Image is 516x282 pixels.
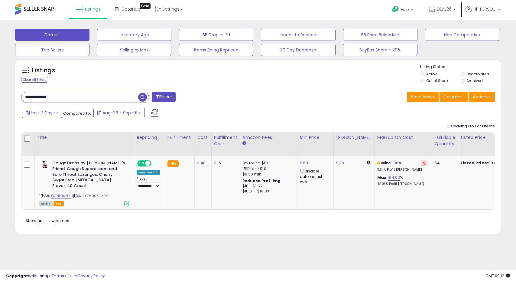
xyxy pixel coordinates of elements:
button: Filters [152,92,176,102]
small: FBA [167,160,179,167]
div: Preset: [137,177,160,190]
div: % [377,160,427,172]
button: Actions [469,92,495,102]
span: All listings currently available for purchase on Amazon [39,201,53,206]
div: Listed Price [461,134,513,141]
img: 41thfo8+AHL._SL40_.jpg [39,160,51,169]
div: 3.15 [214,160,235,166]
span: | SKU: GB-00512-PK1 [72,193,108,198]
span: Last 7 Days [31,110,55,116]
div: 8% for <= $10 [242,160,293,166]
a: 8.06 [390,160,399,166]
div: [PERSON_NAME] [336,134,372,141]
label: Active [426,71,437,77]
a: 5.50 [300,160,308,166]
h5: Listings [32,66,55,75]
th: The percentage added to the cost of goods (COGS) that forms the calculator for Min & Max prices. [375,132,432,156]
p: Listing States: [420,64,501,70]
b: Min: [381,160,390,166]
div: Fulfillable Quantity [435,134,456,147]
button: Top Sellers [15,44,89,56]
div: $8.83 [461,160,511,166]
span: DataHub [122,6,141,12]
span: FBA [54,201,64,206]
div: Repricing [137,134,162,141]
p: 3.64% Profit [PERSON_NAME] [377,168,427,172]
label: Out of Stock [426,78,448,83]
b: Cough Drops by [PERSON_NAME]'s Friend, Cough Suppressant and Sore Throat Lozenges, Cherry Sugar F... [52,160,126,190]
div: Disable auto adjust min [300,168,329,185]
span: Aug-26 - Sep-01 [102,110,137,116]
div: Cost [197,134,209,141]
a: 2.48 [197,160,206,166]
small: Amazon Fees. [242,141,246,146]
div: Amazon AI * [137,170,160,175]
div: $0.30 min [242,172,293,177]
div: Amazon Fees [242,134,295,141]
div: Title [37,134,131,141]
i: Get Help [392,5,399,13]
a: 164.92 [388,175,400,181]
div: Fulfillment Cost [214,134,237,147]
a: B01N1YBWDJ [51,193,71,198]
div: $10.01 - $10.83 [242,189,293,194]
div: $10 - $11.72 [242,184,293,189]
div: Clear All Filters [21,77,48,83]
a: Help [387,1,419,20]
div: Displaying 1 to 1 of 1 items [447,123,495,129]
div: % [377,175,427,186]
span: DEAL26 [437,6,452,12]
span: Hi [PERSON_NAME] [473,6,496,12]
button: Non Competitive [425,29,499,41]
b: Reduced Prof. Rng. [242,178,282,183]
button: Items Being Repriced [179,44,253,56]
span: Help [401,7,409,12]
a: Hi [PERSON_NAME] [466,6,500,20]
button: Columns [440,92,468,102]
p: 42.03% Profit [PERSON_NAME] [377,182,427,186]
div: Fulfillment [167,134,192,141]
span: OFF [151,161,160,166]
button: BB Price Below Min [343,29,417,41]
label: Archived [466,78,483,83]
button: Aug-26 - Sep-01 [93,108,145,118]
button: Last 7 Days [22,108,62,118]
div: Min Price [300,134,331,141]
div: Markup on Cost [377,134,430,141]
button: BB Drop in 7d [179,29,253,41]
label: Deactivated [466,71,489,77]
span: Columns [443,94,462,100]
button: Needs to Reprice [261,29,335,41]
span: Show: entries [26,218,69,224]
b: Max: [377,175,388,180]
button: Save View [407,92,439,102]
a: 9.73 [336,160,344,166]
button: BuyBox Share < 20% [343,44,417,56]
button: Selling @ Max [97,44,171,56]
button: Inventory Age [97,29,171,41]
button: 30 Day Decrease [261,44,335,56]
button: Default [15,29,89,41]
div: 15% for > $10 [242,166,293,172]
span: Listings [85,6,101,12]
div: 54 [435,160,453,166]
span: ON [138,161,145,166]
span: Compared to: [63,110,91,116]
div: ASIN: [39,160,129,205]
b: Listed Price: [461,160,488,166]
div: Tooltip anchor [140,3,151,9]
